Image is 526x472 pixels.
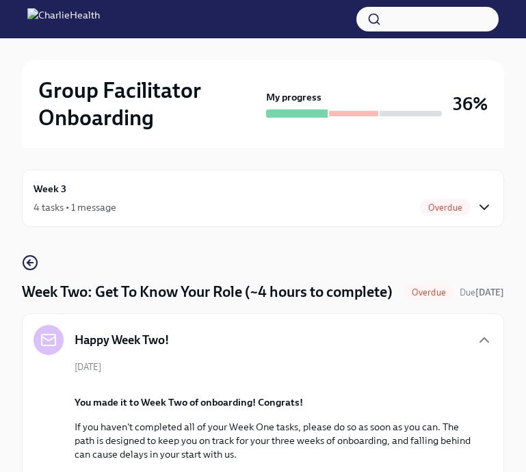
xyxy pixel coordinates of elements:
h6: Week 3 [34,181,66,196]
span: Overdue [420,202,471,213]
div: 4 tasks • 1 message [34,200,116,214]
strong: My progress [266,90,321,104]
h5: Happy Week Two! [75,332,169,348]
strong: [DATE] [475,287,504,298]
strong: You made it to Week Two of onboarding! Congrats! [75,396,303,408]
p: If you haven't completed all of your Week One tasks, please do so as soon as you can. The path is... [75,420,471,461]
h4: Week Two: Get To Know Your Role (~4 hours to complete) [22,282,393,302]
span: Due [460,287,504,298]
h2: Group Facilitator Onboarding [38,77,261,131]
span: [DATE] [75,360,101,373]
span: August 18th, 2025 08:00 [460,286,504,299]
span: Overdue [404,287,454,298]
img: CharlieHealth [27,8,100,30]
h3: 36% [453,92,488,116]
